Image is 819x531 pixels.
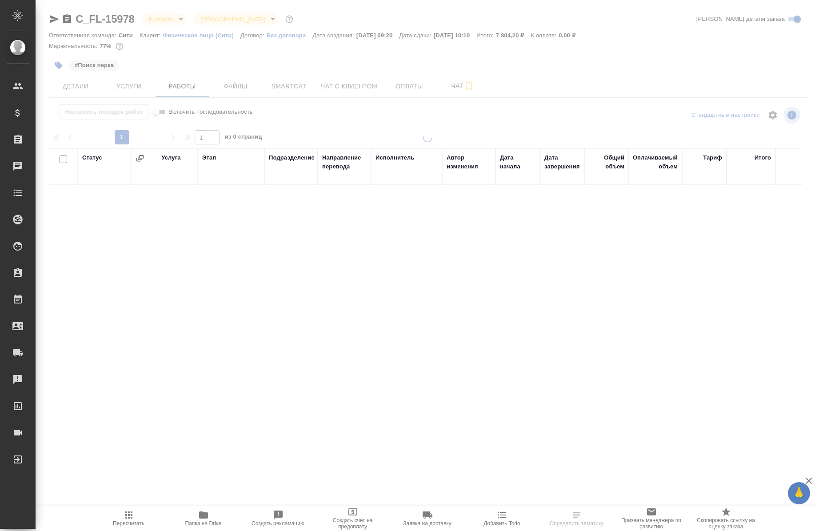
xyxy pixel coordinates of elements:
button: 🙏 [788,482,810,504]
div: Услуга [161,153,180,162]
button: Создать рекламацию [241,506,316,531]
button: Пересчитать [92,506,166,531]
span: Определить тематику [550,520,603,527]
span: Создать рекламацию [252,520,304,527]
span: Призвать менеджера по развитию [619,517,683,530]
span: 🙏 [791,484,807,503]
div: Статус [82,153,102,162]
button: Добавить Todo [465,506,539,531]
div: Итого [755,153,771,162]
div: Подразделение [269,153,315,162]
span: Папка на Drive [185,520,222,527]
span: Заявка на доставку [403,520,451,527]
span: Добавить Todo [483,520,520,527]
button: Сгруппировать [136,154,144,163]
button: Создать счет на предоплату [316,506,390,531]
div: Этап [202,153,216,162]
button: Скопировать ссылку на оценку заказа [689,506,763,531]
div: Направление перевода [322,153,367,171]
button: Заявка на доставку [390,506,465,531]
span: Пересчитать [113,520,144,527]
div: Автор изменения [447,153,491,171]
div: Исполнитель [376,153,415,162]
div: Дата завершения [544,153,580,171]
div: Тариф [703,153,722,162]
div: Общий объем [589,153,624,171]
button: Определить тематику [539,506,614,531]
button: Призвать менеджера по развитию [614,506,689,531]
span: Скопировать ссылку на оценку заказа [694,517,758,530]
div: Дата начала [500,153,535,171]
span: Создать счет на предоплату [321,517,385,530]
button: Папка на Drive [166,506,241,531]
div: Оплачиваемый объем [633,153,678,171]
